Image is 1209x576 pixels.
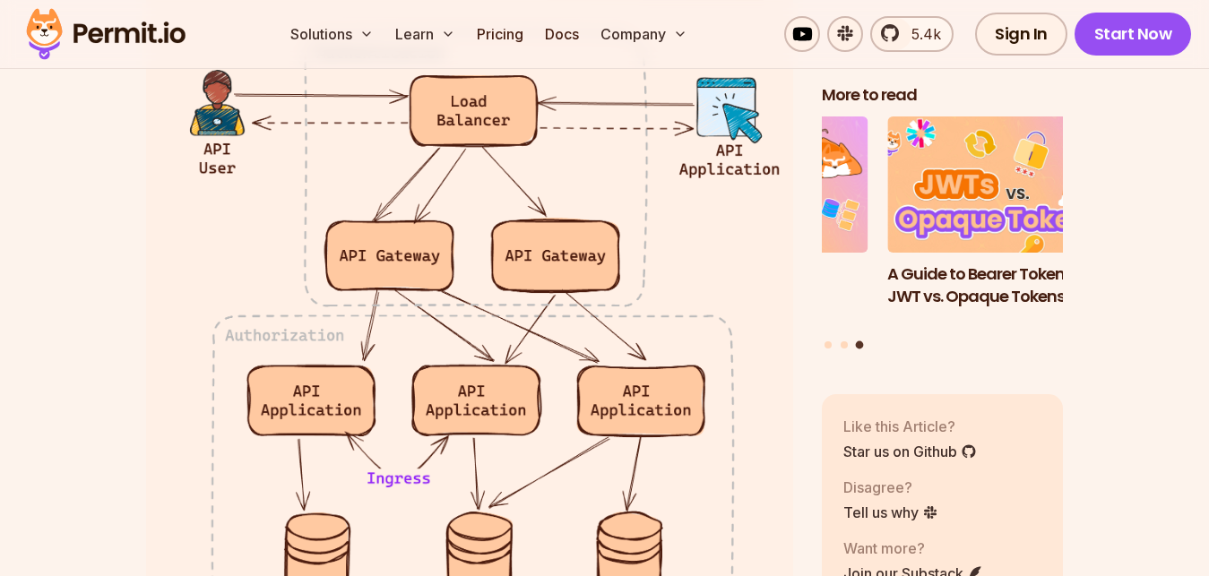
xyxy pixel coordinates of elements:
[18,4,194,64] img: Permit logo
[841,341,848,348] button: Go to slide 2
[843,416,977,437] p: Like this Article?
[870,16,954,52] a: 5.4k
[856,341,864,349] button: Go to slide 3
[538,16,586,52] a: Docs
[843,477,938,498] p: Disagree?
[626,263,868,330] h3: Policy-Based Access Control (PBAC) Isn’t as Great as You Think
[901,23,941,45] span: 5.4k
[843,441,977,462] a: Star us on Github
[283,16,381,52] button: Solutions
[843,502,938,523] a: Tell us why
[822,117,1064,352] div: Posts
[822,84,1064,107] h2: More to read
[825,341,832,348] button: Go to slide 1
[887,117,1129,254] img: A Guide to Bearer Tokens: JWT vs. Opaque Tokens
[887,117,1129,331] li: 3 of 3
[593,16,695,52] button: Company
[843,537,983,559] p: Want more?
[975,13,1067,56] a: Sign In
[887,263,1129,308] h3: A Guide to Bearer Tokens: JWT vs. Opaque Tokens
[1075,13,1192,56] a: Start Now
[626,117,868,331] li: 2 of 3
[626,117,868,254] img: Policy-Based Access Control (PBAC) Isn’t as Great as You Think
[470,16,531,52] a: Pricing
[388,16,462,52] button: Learn
[887,117,1129,331] a: A Guide to Bearer Tokens: JWT vs. Opaque TokensA Guide to Bearer Tokens: JWT vs. Opaque Tokens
